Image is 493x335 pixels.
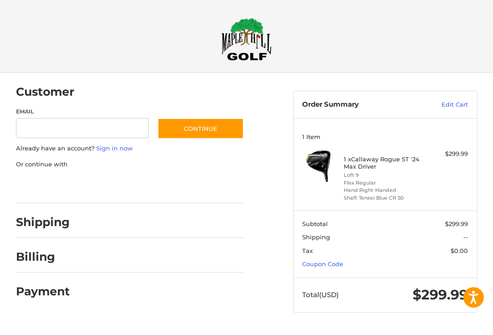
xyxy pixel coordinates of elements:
[13,178,81,194] iframe: PayPal-paypal
[302,247,313,254] span: Tax
[16,160,244,169] p: Or continue with
[302,100,415,109] h3: Order Summary
[16,85,74,99] h2: Customer
[344,186,425,194] li: Hand Right-Handed
[16,250,69,264] h2: Billing
[463,233,468,241] span: --
[344,155,425,170] h4: 1 x Callaway Rogue ST '24 Max Driver
[415,100,468,109] a: Edit Cart
[445,220,468,227] span: $299.99
[344,179,425,187] li: Flex Regular
[302,290,339,299] span: Total (USD)
[344,194,425,202] li: Shaft Tensei Blue CR 50
[426,149,468,159] div: $299.99
[16,108,149,116] label: Email
[16,284,70,299] h2: Payment
[157,118,244,139] button: Continue
[16,144,244,153] p: Already have an account?
[413,286,468,303] span: $299.99
[451,247,468,254] span: $0.00
[344,171,425,179] li: Loft 9
[221,18,272,61] img: Maple Hill Golf
[96,144,133,152] a: Sign in now
[302,260,343,268] a: Coupon Code
[16,215,70,229] h2: Shipping
[302,133,468,140] h3: 1 Item
[302,233,330,241] span: Shipping
[302,220,328,227] span: Subtotal
[90,178,159,194] iframe: PayPal-paylater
